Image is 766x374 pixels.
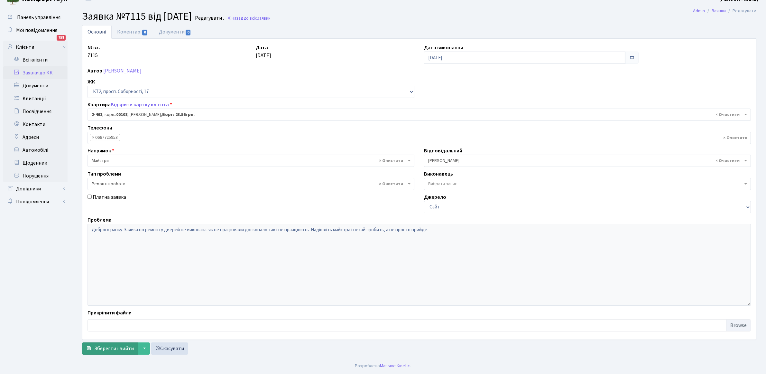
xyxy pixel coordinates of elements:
[3,92,68,105] a: Квитанції
[17,14,60,21] span: Панель управління
[3,157,68,169] a: Щоденник
[3,118,68,131] a: Контакти
[379,181,403,187] span: Видалити всі елементи
[88,44,100,52] label: № вх.
[227,15,271,21] a: Назад до всіхЗаявки
[194,15,224,21] small: Редагувати .
[92,111,743,118] span: <b>2-461</b>, корп.: <b>00108</b>, Хоменко Юлія Миколаївна, <b>Борг: 23.56грн.</b>
[92,158,406,164] span: Майстри
[82,25,112,39] a: Основні
[3,131,68,144] a: Адреси
[142,30,147,35] span: 0
[88,170,121,178] label: Тип проблеми
[162,111,195,118] b: Борг: 23.56грн.
[715,158,740,164] span: Видалити всі елементи
[88,101,172,109] label: Квартира
[683,4,766,18] nav: breadcrumb
[82,342,138,355] button: Зберегти і вийти
[103,67,142,74] a: [PERSON_NAME]
[83,44,251,64] div: 7115
[428,158,743,164] span: Навроцька Ю.В.
[3,53,68,66] a: Всі клієнти
[112,25,153,39] a: Коментарі
[379,158,403,164] span: Видалити всі елементи
[424,155,751,167] span: Навроцька Ю.В.
[424,44,463,52] label: Дата виконання
[88,309,132,317] label: Прикріпити файли
[90,134,120,141] li: 0667725953
[257,15,271,21] span: Заявки
[251,44,419,64] div: [DATE]
[3,144,68,157] a: Автомобілі
[88,216,112,224] label: Проблема
[116,111,127,118] b: 00108
[424,147,462,155] label: Відповідальний
[380,362,410,369] a: Massive Kinetic
[726,7,756,14] li: Редагувати
[723,135,747,141] span: Видалити всі елементи
[82,9,192,24] span: Заявка №7115 від [DATE]
[3,105,68,118] a: Посвідчення
[355,362,411,369] div: Розроблено .
[88,147,114,155] label: Напрямок
[3,41,68,53] a: Клієнти
[151,342,188,355] a: Скасувати
[111,101,169,108] a: Відкрити картку клієнта
[3,169,68,182] a: Порушення
[3,11,68,24] a: Панель управління
[186,30,191,35] span: 0
[88,67,102,75] label: Автор
[88,109,751,121] span: <b>2-461</b>, корп.: <b>00108</b>, Хоменко Юлія Миколаївна, <b>Борг: 23.56грн.</b>
[3,66,68,79] a: Заявки до КК
[712,7,726,14] a: Заявки
[88,78,95,86] label: ЖК
[88,178,414,190] span: Ремонтні роботи
[424,193,446,201] label: Джерело
[92,134,94,141] span: ×
[16,27,57,34] span: Мої повідомлення
[693,7,705,14] a: Admin
[57,35,66,41] div: 758
[94,345,134,352] span: Зберегти і вийти
[3,79,68,92] a: Документи
[92,111,102,118] b: 2-461
[88,155,414,167] span: Майстри
[3,195,68,208] a: Повідомлення
[428,181,457,187] span: Вибрати запис
[88,124,112,132] label: Телефони
[93,193,126,201] label: Платна заявка
[424,170,453,178] label: Виконавець
[88,224,751,306] textarea: Доброго ранку. Заявка по ремонту дверей не виконана. як не працювали досконало так і не праацюють...
[715,111,740,118] span: Видалити всі елементи
[153,25,197,39] a: Документи
[256,44,268,52] label: Дата
[3,182,68,195] a: Довідники
[92,181,406,187] span: Ремонтні роботи
[3,24,68,37] a: Мої повідомлення758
